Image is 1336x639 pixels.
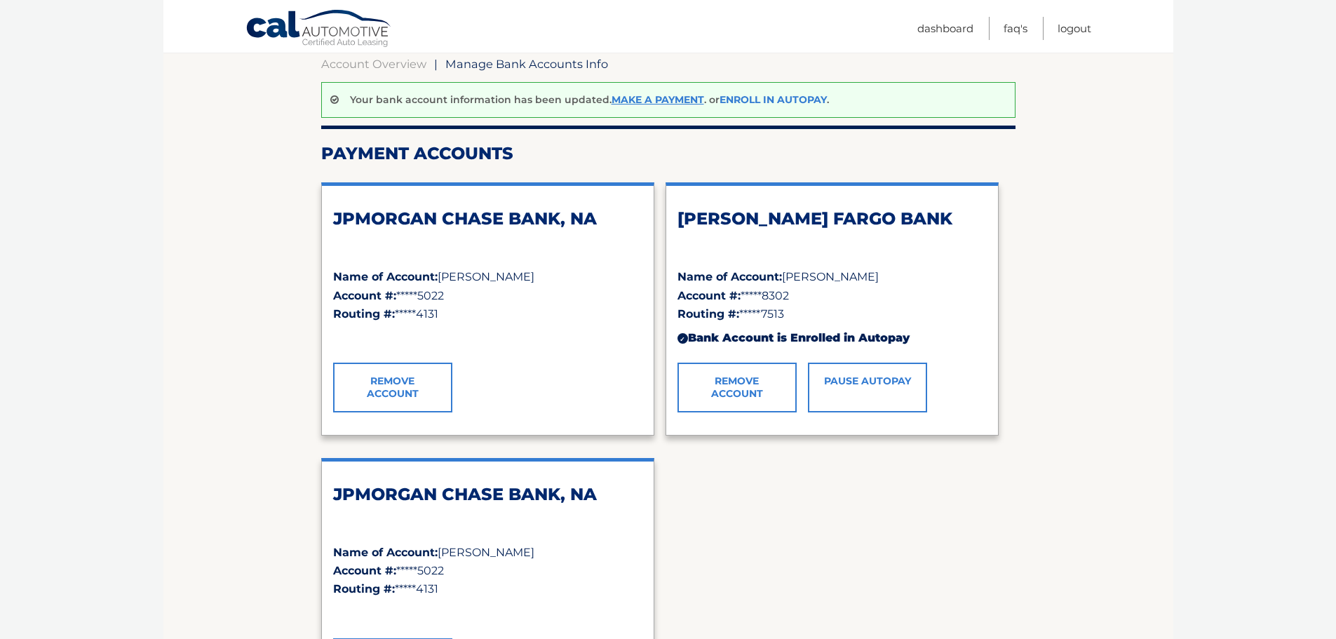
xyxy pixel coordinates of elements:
a: Make a payment [612,93,704,106]
strong: Routing #: [333,307,395,321]
a: Enroll In AutoPay [720,93,827,106]
span: [PERSON_NAME] [782,270,879,283]
h2: JPMORGAN CHASE BANK, NA [333,484,642,505]
a: Dashboard [917,17,973,40]
span: [PERSON_NAME] [438,546,534,559]
span: [PERSON_NAME] [438,270,534,283]
a: Account Overview [321,57,426,71]
div: Bank Account is Enrolled in Autopay [677,323,987,352]
span: ✓ [333,331,342,344]
strong: Routing #: [333,582,395,596]
strong: Routing #: [677,307,739,321]
a: Pause AutoPay [808,363,927,412]
a: Remove Account [677,363,797,412]
strong: Account #: [333,289,396,302]
p: Your bank account information has been updated. . or . [350,93,829,106]
strong: Name of Account: [677,270,782,283]
strong: Account #: [333,564,396,577]
a: Remove Account [333,363,452,412]
strong: Name of Account: [333,270,438,283]
h2: Payment Accounts [321,143,1016,164]
a: FAQ's [1004,17,1027,40]
a: Cal Automotive [245,9,393,50]
div: ✓ [677,333,688,344]
a: Logout [1058,17,1091,40]
h2: [PERSON_NAME] FARGO BANK [677,208,987,229]
span: Manage Bank Accounts Info [445,57,608,71]
span: ✓ [333,606,342,619]
h2: JPMORGAN CHASE BANK, NA [333,208,642,229]
strong: Name of Account: [333,546,438,559]
strong: Account #: [677,289,741,302]
span: | [434,57,438,71]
